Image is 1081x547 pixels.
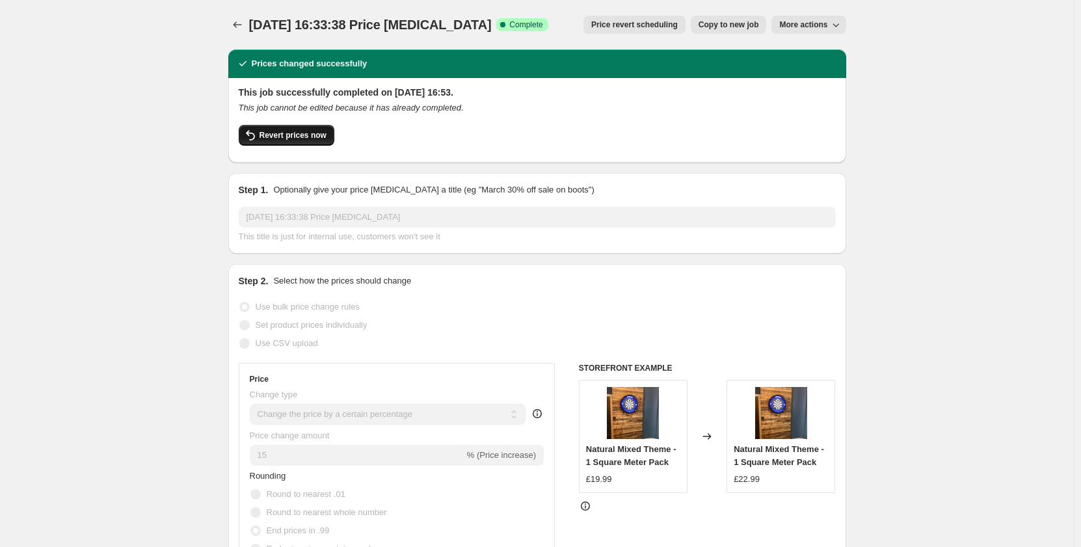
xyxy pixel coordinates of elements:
i: This job cannot be edited because it has already completed. [239,103,464,113]
div: £19.99 [586,473,612,486]
span: Rounding [250,471,286,481]
button: Revert prices now [239,125,334,146]
span: Natural Mixed Theme - 1 Square Meter Pack [586,444,676,467]
span: Use CSV upload [256,338,318,348]
span: Round to nearest .01 [267,489,345,499]
button: Price revert scheduling [583,16,686,34]
span: Natural Mixed Theme - 1 Square Meter Pack [734,444,824,467]
div: £22.99 [734,473,760,486]
p: Select how the prices should change [273,274,411,287]
span: Set product prices individually [256,320,367,330]
img: DavidKehoe1_9b8f3c72-8235-45cc-b3fc-9bf8aa68e392_80x.jpg [607,387,659,439]
span: More actions [779,20,827,30]
input: -15 [250,445,464,466]
span: End prices in .99 [267,526,330,535]
button: More actions [771,16,846,34]
h2: Step 1. [239,183,269,196]
h6: STOREFRONT EXAMPLE [579,363,836,373]
h2: Prices changed successfully [252,57,367,70]
span: Copy to new job [699,20,759,30]
span: [DATE] 16:33:38 Price [MEDICAL_DATA] [249,18,492,32]
h2: Step 2. [239,274,269,287]
span: Price revert scheduling [591,20,678,30]
span: % (Price increase) [467,450,536,460]
h2: This job successfully completed on [DATE] 16:53. [239,86,836,99]
p: Optionally give your price [MEDICAL_DATA] a title (eg "March 30% off sale on boots") [273,183,594,196]
h3: Price [250,374,269,384]
span: This title is just for internal use, customers won't see it [239,232,440,241]
div: help [531,407,544,420]
span: Complete [509,20,542,30]
span: Revert prices now [260,130,327,140]
img: DavidKehoe1_9b8f3c72-8235-45cc-b3fc-9bf8aa68e392_80x.jpg [755,387,807,439]
button: Price change jobs [228,16,247,34]
span: Price change amount [250,431,330,440]
span: Use bulk price change rules [256,302,360,312]
span: Round to nearest whole number [267,507,387,517]
input: 30% off holiday sale [239,207,836,228]
button: Copy to new job [691,16,767,34]
span: Change type [250,390,298,399]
